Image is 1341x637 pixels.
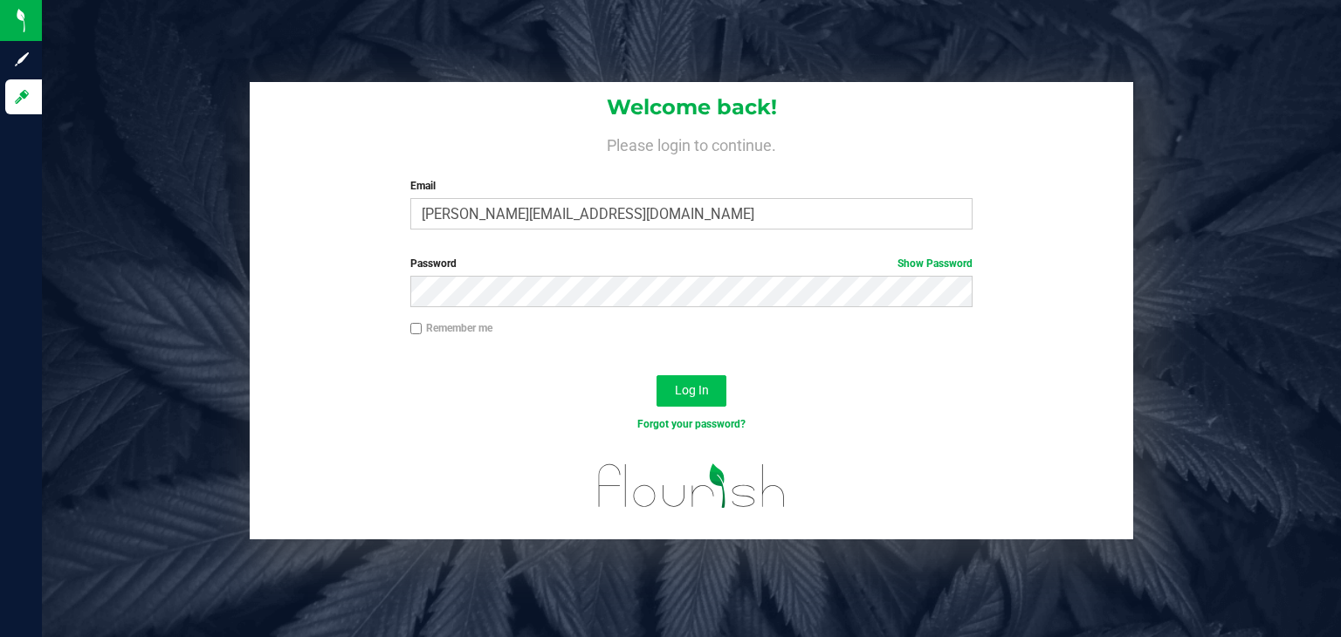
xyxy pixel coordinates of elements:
inline-svg: Log in [13,88,31,106]
button: Log In [657,375,726,407]
span: Password [410,257,457,270]
span: Log In [675,383,709,397]
a: Forgot your password? [637,418,746,430]
label: Email [410,178,973,194]
h1: Welcome back! [250,96,1133,119]
a: Show Password [897,257,973,270]
h4: Please login to continue. [250,133,1133,154]
input: Remember me [410,323,423,335]
inline-svg: Sign up [13,51,31,68]
img: flourish_logo.svg [581,450,802,521]
label: Remember me [410,320,492,336]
